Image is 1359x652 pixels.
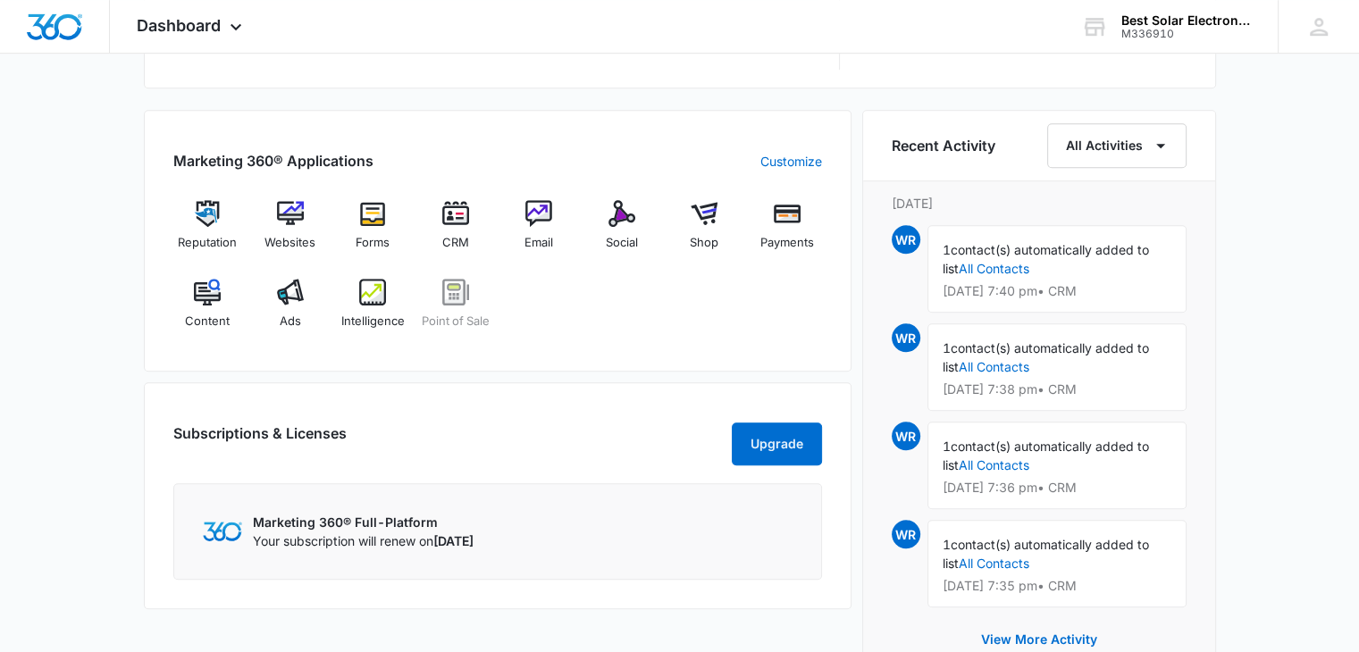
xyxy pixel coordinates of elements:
[339,200,407,264] a: Forms
[943,537,1149,571] span: contact(s) automatically added to list
[253,531,474,550] p: Your subscription will renew on
[943,285,1171,297] p: [DATE] 7:40 pm • CRM
[943,242,951,257] span: 1
[524,234,553,252] span: Email
[173,200,242,264] a: Reputation
[422,313,490,330] span: Point of Sale
[959,556,1029,571] a: All Contacts
[1121,13,1252,28] div: account name
[892,520,920,548] span: WR
[137,16,221,35] span: Dashboard
[959,261,1029,276] a: All Contacts
[256,200,324,264] a: Websites
[943,242,1149,276] span: contact(s) automatically added to list
[178,234,237,252] span: Reputation
[959,457,1029,472] a: All Contacts
[732,422,822,465] button: Upgrade
[203,522,242,540] img: Marketing 360 Logo
[959,359,1029,374] a: All Contacts
[892,135,995,156] h6: Recent Activity
[442,234,469,252] span: CRM
[606,234,638,252] span: Social
[341,313,405,330] span: Intelligence
[943,340,1149,374] span: contact(s) automatically added to list
[943,340,951,355] span: 1
[433,533,474,548] span: [DATE]
[356,234,390,252] span: Forms
[760,234,814,252] span: Payments
[753,200,822,264] a: Payments
[505,200,574,264] a: Email
[256,279,324,343] a: Ads
[943,383,1171,396] p: [DATE] 7:38 pm • CRM
[264,234,315,252] span: Websites
[339,279,407,343] a: Intelligence
[943,439,1149,472] span: contact(s) automatically added to list
[422,279,491,343] a: Point of Sale
[760,152,822,171] a: Customize
[892,323,920,352] span: WR
[1047,123,1187,168] button: All Activities
[892,422,920,450] span: WR
[892,225,920,254] span: WR
[587,200,656,264] a: Social
[892,194,1187,213] p: [DATE]
[943,439,951,454] span: 1
[690,234,718,252] span: Shop
[670,200,739,264] a: Shop
[943,580,1171,592] p: [DATE] 7:35 pm • CRM
[943,537,951,552] span: 1
[1121,28,1252,40] div: account id
[943,481,1171,494] p: [DATE] 7:36 pm • CRM
[173,150,373,171] h2: Marketing 360® Applications
[253,513,474,531] p: Marketing 360® Full-Platform
[173,422,347,458] h2: Subscriptions & Licenses
[173,279,242,343] a: Content
[422,200,491,264] a: CRM
[185,313,230,330] span: Content
[280,313,301,330] span: Ads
